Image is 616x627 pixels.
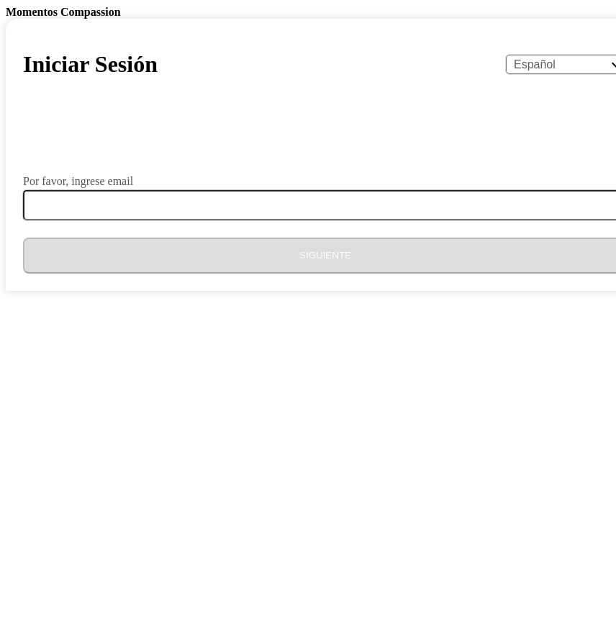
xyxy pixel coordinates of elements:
[23,51,158,78] h1: Iniciar Sesión
[23,176,133,187] label: Por favor, ingrese email
[6,6,121,18] b: Momentos Compassion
